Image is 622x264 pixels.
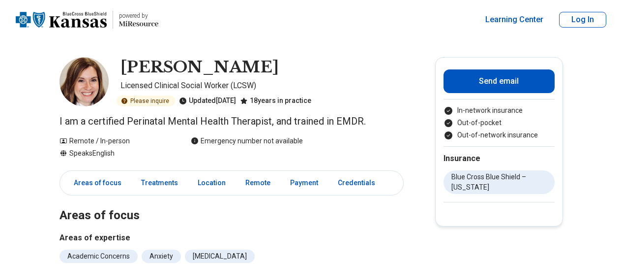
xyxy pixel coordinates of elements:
[485,14,543,26] a: Learning Center
[332,173,387,193] a: Credentials
[59,250,138,263] li: Academic Concerns
[142,250,181,263] li: Anxiety
[444,118,555,128] li: Out-of-pocket
[192,173,232,193] a: Location
[444,105,555,140] ul: Payment options
[119,12,158,20] p: powered by
[444,130,555,140] li: Out-of-network insurance
[185,250,255,263] li: [MEDICAL_DATA]
[179,96,236,106] div: Updated [DATE]
[135,173,184,193] a: Treatments
[59,114,404,128] p: I am a certified Perinatal Mental Health Therapist, and trained in EMDR.
[444,69,555,93] button: Send email
[444,170,555,194] li: Blue Cross Blue Shield – [US_STATE]
[240,96,311,106] div: 18 years in practice
[16,4,158,35] a: Home page
[191,136,303,146] div: Emergency number not available
[120,57,279,78] h1: [PERSON_NAME]
[120,80,404,92] p: Licensed Clinical Social Worker (LCSW)
[559,12,606,28] button: Log In
[59,232,404,244] h3: Areas of expertise
[284,173,324,193] a: Payment
[239,173,276,193] a: Remote
[59,184,404,224] h2: Areas of focus
[117,96,175,106] div: Please inquire
[59,57,109,106] img: Grace Mulcahy, Licensed Clinical Social Worker (LCSW)
[59,148,171,159] div: Speaks English
[444,153,555,165] h2: Insurance
[62,173,127,193] a: Areas of focus
[444,105,555,116] li: In-network insurance
[59,136,171,146] div: Remote / In-person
